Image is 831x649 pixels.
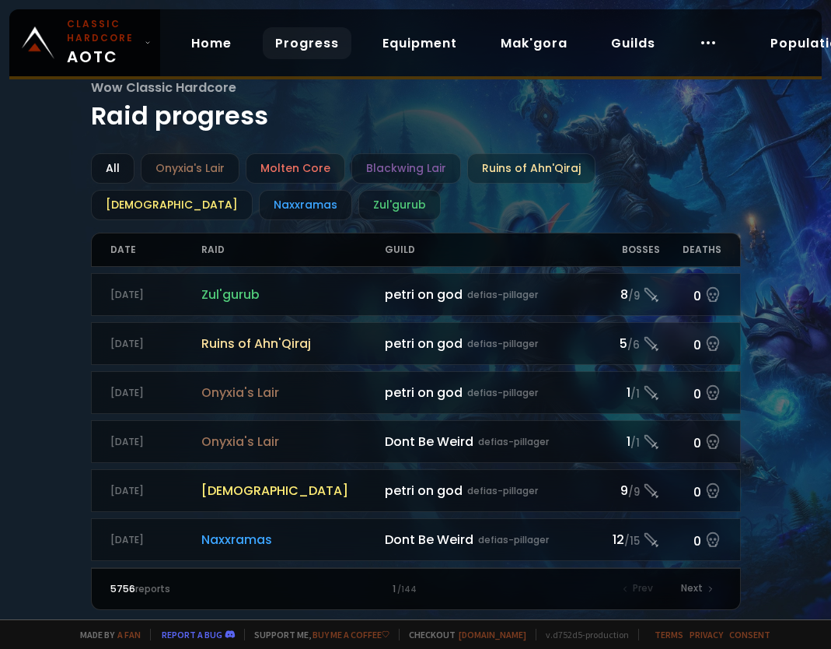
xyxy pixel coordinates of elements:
[628,485,640,500] small: / 9
[467,337,538,351] small: defias-pillager
[351,153,461,184] div: Blackwing Lair
[110,337,202,351] div: [DATE]
[201,334,385,353] span: Ruins of Ahn'Qiraj
[201,383,385,402] span: Onyxia's Lair
[467,386,538,400] small: defias-pillager
[201,530,385,549] span: Naxxramas
[110,435,202,449] div: [DATE]
[162,629,222,640] a: Report a bug
[263,582,568,596] div: 1
[71,629,141,640] span: Made by
[91,322,741,365] a: [DATE]Ruins of Ahn'Qirajpetri on goddefias-pillager5/60
[385,383,599,402] div: petri on god
[91,273,741,316] a: [DATE]Zul'gurubpetri on goddefias-pillager8/90
[110,386,202,400] div: [DATE]
[614,578,662,600] div: Prev
[201,481,385,500] span: [DEMOGRAPHIC_DATA]
[358,190,441,220] div: Zul'gurub
[660,233,721,266] div: Deaths
[244,629,389,640] span: Support me,
[599,481,660,500] div: 9
[246,153,345,184] div: Molten Core
[660,528,721,551] div: 0
[690,629,723,640] a: Privacy
[385,285,599,304] div: petri on god
[91,567,741,610] a: [DATE]NaxxramasDont Be Weirddefias-pillager13/150
[399,629,526,640] span: Checkout
[110,582,135,595] span: 5756
[467,153,595,184] div: Ruins of Ahn'Qiraj
[660,430,721,453] div: 0
[478,533,549,547] small: defias-pillager
[67,17,138,68] span: AOTC
[91,153,134,184] div: All
[385,334,599,353] div: petri on god
[467,288,538,302] small: defias-pillager
[599,334,660,353] div: 5
[91,371,741,414] a: [DATE]Onyxia's Lairpetri on goddefias-pillager1/10
[91,420,741,463] a: [DATE]Onyxia's LairDont Be Weirddefias-pillager1/10
[467,484,538,498] small: defias-pillager
[91,518,741,561] a: [DATE]NaxxramasDont Be Weirddefias-pillager12/150
[624,534,640,549] small: / 15
[599,383,660,402] div: 1
[110,288,202,302] div: [DATE]
[110,233,202,266] div: Date
[599,530,660,549] div: 12
[91,190,253,220] div: [DEMOGRAPHIC_DATA]
[385,530,599,549] div: Dont Be Weird
[9,9,160,76] a: Classic HardcoreAOTC
[729,629,770,640] a: Consent
[672,578,721,600] div: Next
[201,285,385,304] span: Zul'gurub
[259,190,352,220] div: Naxxramas
[91,469,741,512] a: [DATE][DEMOGRAPHIC_DATA]petri on goddefias-pillager9/90
[655,629,683,640] a: Terms
[478,435,549,449] small: defias-pillager
[141,153,239,184] div: Onyxia's Lair
[628,289,640,304] small: / 9
[630,387,640,402] small: / 1
[630,436,640,451] small: / 1
[627,338,640,353] small: / 6
[397,584,417,596] small: / 144
[91,78,741,135] h1: Raid progress
[385,432,599,451] div: Dont Be Weird
[201,432,385,451] span: Onyxia's Lair
[660,332,721,355] div: 0
[599,285,660,304] div: 8
[201,233,385,266] div: Raid
[117,629,141,640] a: a fan
[263,27,351,59] a: Progress
[488,27,580,59] a: Mak'gora
[67,17,138,45] small: Classic Hardcore
[660,479,721,502] div: 0
[91,78,741,97] span: Wow Classic Hardcore
[385,481,599,500] div: petri on god
[370,27,470,59] a: Equipment
[536,629,629,640] span: v. d752d5 - production
[599,233,660,266] div: Bosses
[660,283,721,306] div: 0
[312,629,389,640] a: Buy me a coffee
[599,432,660,451] div: 1
[110,582,264,596] div: reports
[660,381,721,404] div: 0
[459,629,526,640] a: [DOMAIN_NAME]
[179,27,244,59] a: Home
[110,484,202,498] div: [DATE]
[385,233,599,266] div: Guild
[599,27,668,59] a: Guilds
[110,533,202,547] div: [DATE]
